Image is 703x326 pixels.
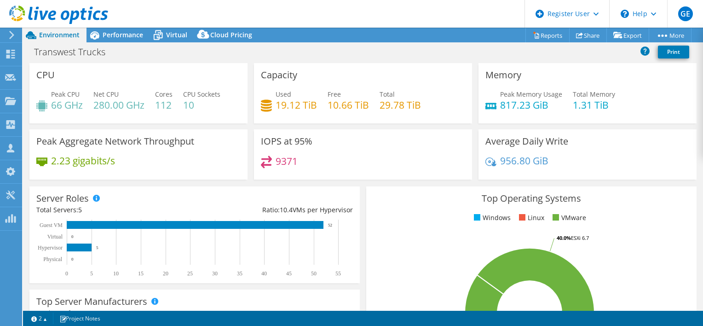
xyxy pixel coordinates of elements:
a: More [649,28,691,42]
a: Project Notes [53,313,107,324]
text: 5 [96,245,98,250]
text: Hypervisor [38,244,63,251]
span: 1 [95,309,99,317]
h4: 10 [183,100,220,110]
text: 35 [237,270,242,277]
span: Cores [155,90,173,99]
h4: 29.78 TiB [380,100,421,110]
h4: 66 GHz [51,100,83,110]
text: 30 [212,270,218,277]
text: 52 [328,223,332,227]
h4: 10.66 TiB [328,100,369,110]
svg: \n [621,10,629,18]
h4: 19.12 TiB [276,100,317,110]
span: Environment [39,30,80,39]
h3: Peak Aggregate Network Throughput [36,136,194,146]
span: CPU Sockets [183,90,220,99]
span: GE [678,6,693,21]
h3: Top Operating Systems [373,193,690,204]
div: Ratio: VMs per Hypervisor [195,205,353,215]
h3: IOPS at 95% [261,136,312,146]
text: 45 [286,270,292,277]
tspan: ESXi 6.7 [571,234,589,241]
h4: 817.23 GiB [500,100,562,110]
a: Export [606,28,649,42]
span: Used [276,90,291,99]
text: 50 [311,270,317,277]
h3: Average Daily Write [485,136,568,146]
span: Virtual [166,30,187,39]
span: Peak Memory Usage [500,90,562,99]
text: 0 [71,234,74,239]
text: 15 [138,270,144,277]
li: VMware [550,213,586,223]
h4: 1.31 TiB [573,100,615,110]
h3: Capacity [261,70,297,80]
a: Reports [525,28,570,42]
h3: Memory [485,70,521,80]
h3: Server Roles [36,193,89,204]
h1: Transwest Trucks [30,47,120,57]
a: 2 [25,313,53,324]
span: Free [328,90,341,99]
li: Windows [472,213,511,223]
h4: 9371 [276,156,298,166]
text: 20 [163,270,168,277]
text: 0 [71,257,74,262]
h4: Total Manufacturers: [36,308,353,318]
h4: 2.23 gigabits/s [51,156,115,166]
h4: 280.00 GHz [93,100,144,110]
text: Virtual [47,233,63,240]
text: 10 [113,270,119,277]
span: Total Memory [573,90,615,99]
text: 55 [335,270,341,277]
span: 10.4 [280,205,293,214]
a: Share [569,28,607,42]
h3: Top Server Manufacturers [36,297,147,307]
text: 0 [65,270,68,277]
span: Net CPU [93,90,119,99]
li: Linux [517,213,544,223]
text: Guest VM [40,222,63,228]
div: Total Servers: [36,205,195,215]
text: 5 [90,270,93,277]
a: Print [658,46,689,58]
h4: 956.80 GiB [500,156,548,166]
span: 5 [78,205,82,214]
h3: CPU [36,70,55,80]
h4: 112 [155,100,173,110]
span: Peak CPU [51,90,80,99]
span: Total [380,90,395,99]
span: Performance [103,30,143,39]
text: 25 [187,270,193,277]
text: Physical [43,256,62,262]
span: Cloud Pricing [210,30,252,39]
text: 40 [261,270,267,277]
tspan: 40.0% [557,234,571,241]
